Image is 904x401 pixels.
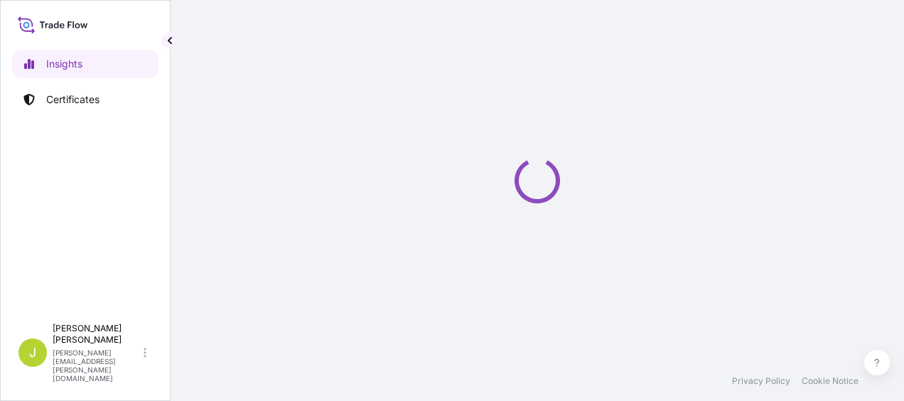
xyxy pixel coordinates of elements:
span: J [29,346,36,360]
p: [PERSON_NAME][EMAIL_ADDRESS][PERSON_NAME][DOMAIN_NAME] [53,348,141,383]
a: Insights [12,50,158,78]
a: Certificates [12,85,158,114]
a: Cookie Notice [802,375,859,387]
p: [PERSON_NAME] [PERSON_NAME] [53,323,141,346]
a: Privacy Policy [732,375,790,387]
p: Certificates [46,92,99,107]
p: Insights [46,57,82,71]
